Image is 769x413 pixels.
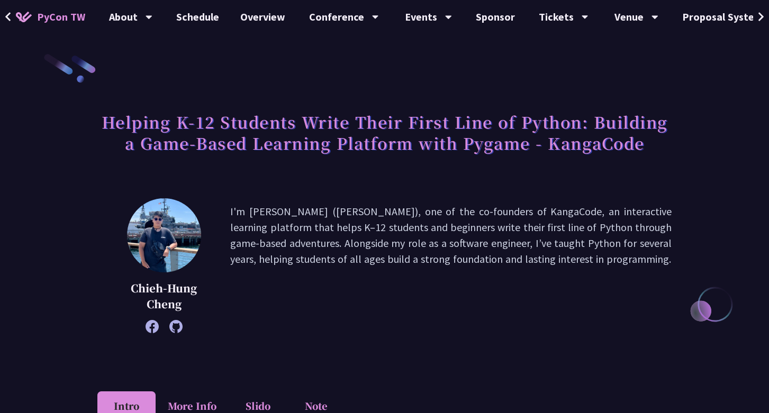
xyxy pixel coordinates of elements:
[97,106,672,159] h1: Helping K-12 Students Write Their First Line of Python: Building a Game-Based Learning Platform w...
[37,9,85,25] span: PyCon TW
[124,280,204,312] p: Chieh-Hung Cheng
[5,4,96,30] a: PyCon TW
[127,198,201,272] img: Chieh-Hung Cheng
[230,204,672,328] p: I'm [PERSON_NAME] ([PERSON_NAME]), one of the co-founders of KangaCode, an interactive learning p...
[16,12,32,22] img: Home icon of PyCon TW 2025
